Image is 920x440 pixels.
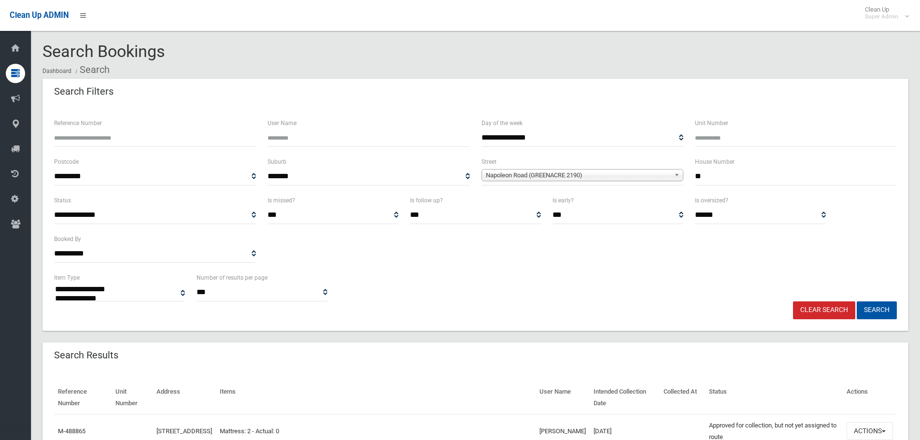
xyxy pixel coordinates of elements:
label: Street [481,156,496,167]
label: Item Type [54,272,80,283]
th: Reference Number [54,381,112,414]
th: Actions [843,381,897,414]
header: Search Results [42,346,130,365]
th: Address [153,381,216,414]
span: Clean Up ADMIN [10,11,69,20]
label: Reference Number [54,118,102,128]
button: Search [857,301,897,319]
a: Dashboard [42,68,71,74]
label: Status [54,195,71,206]
button: Actions [847,422,893,440]
label: User Name [268,118,297,128]
th: Status [705,381,843,414]
th: Unit Number [112,381,153,414]
label: Postcode [54,156,79,167]
label: Is follow up? [410,195,443,206]
li: Search [73,61,110,79]
span: Napoleon Road (GREENACRE 2190) [486,170,670,181]
label: Is missed? [268,195,295,206]
small: Super Admin [865,13,898,20]
label: Number of results per page [197,272,268,283]
th: Items [216,381,536,414]
span: Search Bookings [42,42,165,61]
a: Clear Search [793,301,855,319]
header: Search Filters [42,82,125,101]
th: User Name [536,381,590,414]
label: Day of the week [481,118,523,128]
a: M-488865 [58,427,85,435]
label: Unit Number [695,118,728,128]
label: Booked By [54,234,81,244]
label: Suburb [268,156,286,167]
span: Clean Up [860,6,908,20]
th: Collected At [660,381,706,414]
label: Is early? [552,195,574,206]
th: Intended Collection Date [590,381,660,414]
label: House Number [695,156,735,167]
label: Is oversized? [695,195,728,206]
a: [STREET_ADDRESS] [156,427,212,435]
